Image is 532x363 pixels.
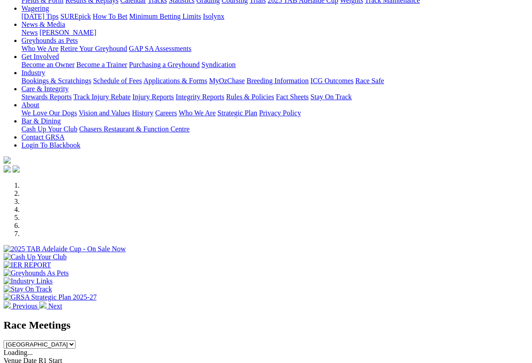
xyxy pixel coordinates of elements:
a: Breeding Information [247,77,309,84]
h2: Race Meetings [4,319,528,331]
a: We Love Our Dogs [21,109,77,117]
a: Care & Integrity [21,85,69,93]
a: [PERSON_NAME] [39,29,96,36]
a: Login To Blackbook [21,141,80,149]
a: Wagering [21,4,49,12]
img: Cash Up Your Club [4,253,67,261]
div: Care & Integrity [21,93,528,101]
a: Chasers Restaurant & Function Centre [79,125,189,133]
a: Cash Up Your Club [21,125,77,133]
a: Fact Sheets [276,93,309,101]
a: How To Bet [93,13,128,20]
img: chevron-left-pager-white.svg [4,301,11,308]
img: facebook.svg [4,165,11,173]
img: IER REPORT [4,261,51,269]
a: Stewards Reports [21,93,71,101]
a: Minimum Betting Limits [129,13,201,20]
a: About [21,101,39,109]
a: Race Safe [355,77,384,84]
a: Previous [4,302,39,310]
a: Schedule of Fees [93,77,142,84]
a: ICG Outcomes [310,77,353,84]
a: Bookings & Scratchings [21,77,91,84]
img: chevron-right-pager-white.svg [39,301,46,308]
a: Integrity Reports [176,93,224,101]
img: 2025 TAB Adelaide Cup - On Sale Now [4,245,126,253]
img: twitter.svg [13,165,20,173]
div: Get Involved [21,61,528,69]
a: [DATE] Tips [21,13,59,20]
a: News [21,29,38,36]
a: News & Media [21,21,65,28]
a: Greyhounds as Pets [21,37,78,44]
a: Who We Are [21,45,59,52]
a: Bar & Dining [21,117,61,125]
a: Isolynx [203,13,224,20]
a: Contact GRSA [21,133,64,141]
a: Syndication [201,61,235,68]
a: Track Injury Rebate [73,93,130,101]
a: Privacy Policy [259,109,301,117]
img: logo-grsa-white.png [4,156,11,164]
a: Retire Your Greyhound [60,45,127,52]
div: Industry [21,77,528,85]
a: Vision and Values [79,109,130,117]
a: Stay On Track [310,93,352,101]
a: Become a Trainer [76,61,127,68]
div: Greyhounds as Pets [21,45,528,53]
a: Purchasing a Greyhound [129,61,200,68]
div: Wagering [21,13,528,21]
a: Next [39,302,62,310]
span: Loading... [4,349,33,356]
img: Industry Links [4,277,53,285]
a: Rules & Policies [226,93,274,101]
div: About [21,109,528,117]
a: Industry [21,69,45,76]
div: News & Media [21,29,528,37]
a: Become an Owner [21,61,75,68]
a: MyOzChase [209,77,245,84]
span: Previous [13,302,38,310]
a: GAP SA Assessments [129,45,192,52]
div: Bar & Dining [21,125,528,133]
a: Who We Are [179,109,216,117]
a: History [132,109,153,117]
a: Get Involved [21,53,59,60]
a: Applications & Forms [143,77,207,84]
img: Greyhounds As Pets [4,269,69,277]
a: SUREpick [60,13,91,20]
a: Strategic Plan [218,109,257,117]
a: Careers [155,109,177,117]
img: Stay On Track [4,285,52,293]
span: Next [48,302,62,310]
img: GRSA Strategic Plan 2025-27 [4,293,96,301]
a: Injury Reports [132,93,174,101]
